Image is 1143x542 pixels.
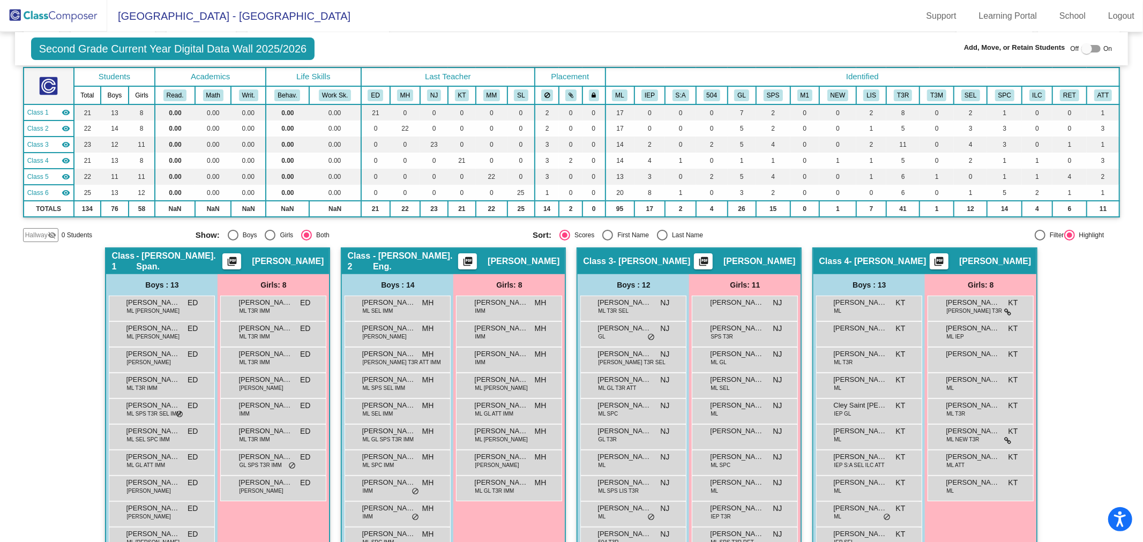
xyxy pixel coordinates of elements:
[756,169,790,185] td: 4
[886,185,920,201] td: 6
[226,256,238,271] mat-icon: picture_as_pdf
[819,104,856,121] td: 0
[507,86,535,104] th: Sherri Logan
[231,185,266,201] td: 0.00
[728,185,756,201] td: 3
[634,137,666,153] td: 2
[819,153,856,169] td: 1
[361,137,390,153] td: 0
[606,121,634,137] td: 17
[790,86,819,104] th: ML - Monitor Year 1
[665,153,696,169] td: 1
[728,121,756,137] td: 5
[987,137,1022,153] td: 3
[195,169,231,185] td: 0.00
[1087,137,1119,153] td: 1
[1052,153,1087,169] td: 0
[582,137,605,153] td: 0
[129,201,155,217] td: 58
[231,104,266,121] td: 0.00
[309,137,361,153] td: 0.00
[155,153,195,169] td: 0.00
[1052,137,1087,153] td: 1
[448,86,476,104] th: Katie Tubiolo
[582,185,605,201] td: 0
[634,104,666,121] td: 0
[107,7,350,25] span: [GEOGRAPHIC_DATA] - [GEOGRAPHIC_DATA]
[790,104,819,121] td: 0
[62,156,70,165] mat-icon: visibility
[27,108,49,117] span: Class 1
[933,256,946,271] mat-icon: picture_as_pdf
[582,104,605,121] td: 0
[930,253,948,269] button: Print Students Details
[155,185,195,201] td: 0.00
[987,185,1022,201] td: 5
[274,89,300,101] button: Behav.
[195,185,231,201] td: 0.00
[1052,185,1087,201] td: 1
[819,137,856,153] td: 0
[507,169,535,185] td: 0
[697,256,710,271] mat-icon: picture_as_pdf
[195,121,231,137] td: 0.00
[458,253,477,269] button: Print Students Details
[535,86,559,104] th: Keep away students
[582,86,605,104] th: Keep with teacher
[1087,153,1119,169] td: 3
[756,86,790,104] th: SPST
[1087,104,1119,121] td: 1
[634,153,666,169] td: 4
[420,121,447,137] td: 0
[129,104,155,121] td: 8
[987,169,1022,185] td: 1
[987,153,1022,169] td: 1
[266,67,361,86] th: Life Skills
[24,153,74,169] td: Katie Tubiolo - Tubiolo
[266,121,309,137] td: 0.00
[535,67,605,86] th: Placement
[1022,169,1052,185] td: 1
[390,86,421,104] th: Meiasha Harris
[918,7,965,25] a: Support
[361,67,535,86] th: Last Teacher
[734,89,749,101] button: GL
[634,86,666,104] th: Individualized Education Plan
[129,169,155,185] td: 11
[920,169,954,185] td: 1
[856,137,886,153] td: 2
[476,86,507,104] th: Melissa McNamara
[309,104,361,121] td: 0.00
[74,121,101,137] td: 22
[954,137,987,153] td: 4
[319,89,351,101] button: Work Sk.
[390,153,421,169] td: 0
[239,89,258,101] button: Writ.
[954,121,987,137] td: 3
[195,137,231,153] td: 0.00
[101,86,129,104] th: Boys
[129,185,155,201] td: 12
[954,185,987,201] td: 1
[101,137,129,153] td: 12
[309,121,361,137] td: 0.00
[361,104,390,121] td: 21
[582,153,605,169] td: 0
[448,121,476,137] td: 0
[827,89,849,101] button: NEW
[634,169,666,185] td: 3
[155,121,195,137] td: 0.00
[62,189,70,197] mat-icon: visibility
[390,104,421,121] td: 0
[696,153,728,169] td: 0
[129,121,155,137] td: 8
[696,185,728,201] td: 0
[987,104,1022,121] td: 1
[694,253,713,269] button: Print Students Details
[448,104,476,121] td: 0
[476,137,507,153] td: 0
[155,169,195,185] td: 0.00
[764,89,783,101] button: SPS
[24,137,74,153] td: Nicole Jenney - Jenney
[309,185,361,201] td: 0.00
